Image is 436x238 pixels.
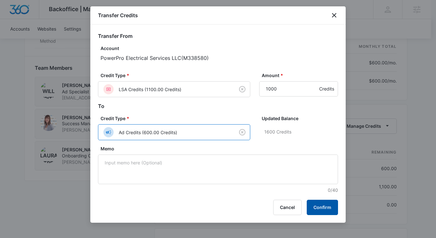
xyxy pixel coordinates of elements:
img: website_grey.svg [10,17,15,22]
label: Memo [101,145,341,152]
div: Domain: [DOMAIN_NAME] [17,17,70,22]
p: PowerPro Electrical Services LLC ( M338580 ) [101,54,338,62]
h2: To [98,102,338,110]
button: Confirm [307,200,338,215]
button: Cancel [273,200,302,215]
div: v 4.0.25 [18,10,31,15]
img: tab_domain_overview_orange.svg [17,37,22,42]
p: Ad Credits (600.00 Credits) [119,129,177,136]
button: close [330,11,338,19]
p: 1600 Credits [264,124,338,140]
label: Updated Balance [262,115,341,122]
button: Clear [237,127,247,137]
button: Clear [237,84,247,94]
label: Credit Type [101,72,253,79]
p: LSA Credits (1100.00 Credits) [119,86,181,93]
h1: Transfer Credits [98,11,138,19]
label: Amount [262,72,341,79]
h2: Transfer From [98,32,338,40]
p: 0/40 [101,187,338,193]
img: logo_orange.svg [10,10,15,15]
div: Credits [319,81,334,97]
p: Account [101,45,338,52]
div: Keywords by Traffic [71,38,108,42]
label: Credit Type [101,115,253,122]
img: tab_keywords_by_traffic_grey.svg [64,37,69,42]
div: Domain Overview [24,38,57,42]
